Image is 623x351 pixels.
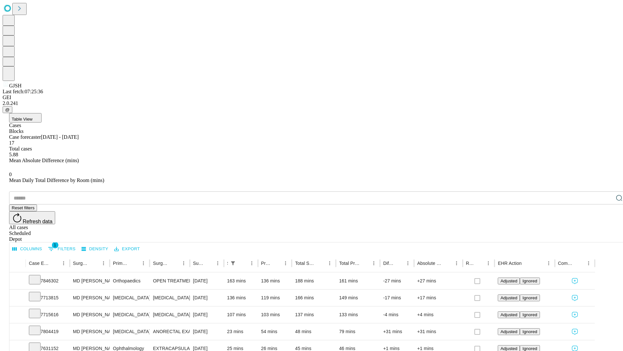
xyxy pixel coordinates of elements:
[227,323,255,340] div: 23 mins
[522,279,537,283] span: Ignored
[113,323,146,340] div: [MEDICAL_DATA]
[520,294,540,301] button: Ignored
[272,259,281,268] button: Sort
[261,273,289,289] div: 136 mins
[193,306,221,323] div: [DATE]
[12,117,32,122] span: Table View
[575,259,584,268] button: Sort
[113,290,146,306] div: [MEDICAL_DATA]
[522,312,537,317] span: Ignored
[46,244,77,254] button: Show filters
[113,244,141,254] button: Export
[500,312,517,317] span: Adjusted
[9,140,14,146] span: 17
[520,328,540,335] button: Ignored
[417,306,459,323] div: +4 mins
[59,259,68,268] button: Menu
[9,146,32,151] span: Total cases
[394,259,403,268] button: Sort
[73,306,106,323] div: MD [PERSON_NAME] E Md
[227,261,228,266] div: Scheduled In Room Duration
[41,134,79,140] span: [DATE] - [DATE]
[73,323,106,340] div: MD [PERSON_NAME] E Md
[52,242,58,248] span: 1
[383,323,411,340] div: +31 mins
[227,273,255,289] div: 163 mins
[99,259,108,268] button: Menu
[383,290,411,306] div: -17 mins
[452,259,461,268] button: Menu
[228,259,238,268] div: 1 active filter
[498,294,520,301] button: Adjusted
[29,306,67,323] div: 7715616
[261,290,289,306] div: 119 mins
[500,329,517,334] span: Adjusted
[13,326,22,338] button: Expand
[29,323,67,340] div: 7804419
[247,259,256,268] button: Menu
[73,273,106,289] div: MD [PERSON_NAME] [PERSON_NAME]
[213,259,222,268] button: Menu
[520,311,540,318] button: Ignored
[498,278,520,284] button: Adjusted
[544,259,553,268] button: Menu
[383,261,394,266] div: Difference
[339,273,377,289] div: 161 mins
[170,259,179,268] button: Sort
[383,306,411,323] div: -4 mins
[584,259,593,268] button: Menu
[193,290,221,306] div: [DATE]
[417,323,459,340] div: +31 mins
[113,306,146,323] div: [MEDICAL_DATA]
[73,261,89,266] div: Surgeon Name
[193,323,221,340] div: [DATE]
[500,295,517,300] span: Adjusted
[475,259,484,268] button: Sort
[498,311,520,318] button: Adjusted
[522,329,537,334] span: Ignored
[295,290,333,306] div: 166 mins
[11,244,44,254] button: Select columns
[80,244,110,254] button: Density
[5,107,10,112] span: @
[9,204,37,211] button: Reset filters
[295,273,333,289] div: 188 mins
[522,295,537,300] span: Ignored
[522,259,531,268] button: Sort
[558,261,574,266] div: Comments
[500,279,517,283] span: Adjusted
[403,259,412,268] button: Menu
[3,106,12,113] button: @
[12,205,34,210] span: Reset filters
[204,259,213,268] button: Sort
[228,259,238,268] button: Show filters
[417,261,442,266] div: Absolute Difference
[466,261,474,266] div: Resolved in EHR
[3,95,620,100] div: GEI
[261,261,272,266] div: Predicted In Room Duration
[360,259,369,268] button: Sort
[153,306,186,323] div: [MEDICAL_DATA]
[9,152,18,157] span: 5.88
[9,177,104,183] span: Mean Daily Total Difference by Room (mins)
[295,323,333,340] div: 48 mins
[153,261,169,266] div: Surgery Name
[227,306,255,323] div: 107 mins
[339,261,360,266] div: Total Predicted Duration
[339,323,377,340] div: 79 mins
[3,89,43,94] span: Last fetch: 07:25:36
[50,259,59,268] button: Sort
[498,261,521,266] div: EHR Action
[139,259,148,268] button: Menu
[238,259,247,268] button: Sort
[179,259,188,268] button: Menu
[23,219,53,224] span: Refresh data
[500,346,517,351] span: Adjusted
[73,290,106,306] div: MD [PERSON_NAME] E Md
[498,328,520,335] button: Adjusted
[339,290,377,306] div: 149 mins
[227,290,255,306] div: 136 mins
[193,273,221,289] div: [DATE]
[130,259,139,268] button: Sort
[9,211,55,224] button: Refresh data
